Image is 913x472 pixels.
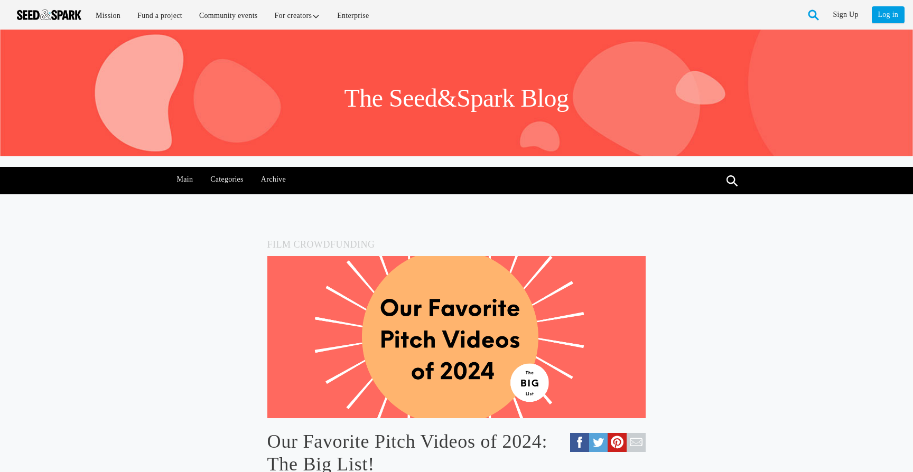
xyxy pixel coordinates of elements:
[833,6,859,23] a: Sign Up
[88,4,128,27] a: Mission
[205,167,249,192] a: Categories
[344,82,569,114] h1: The Seed&Spark Blog
[171,167,199,192] a: Main
[192,4,265,27] a: Community events
[872,6,905,23] a: Log in
[130,4,190,27] a: Fund a project
[330,4,376,27] a: Enterprise
[17,10,81,20] img: Seed amp; Spark
[267,4,328,27] a: For creators
[267,256,646,418] img: favorite%20blogs%20of%202024.png
[267,237,646,252] h5: Film Crowdfunding
[255,167,291,192] a: Archive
